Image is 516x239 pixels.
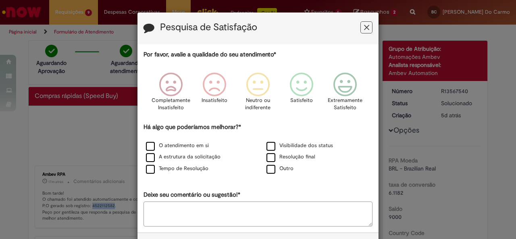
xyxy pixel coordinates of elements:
div: Neutro ou indiferente [237,67,279,122]
p: Extremamente Satisfeito [328,97,362,112]
label: O atendimento em si [146,142,209,150]
p: Completamente Insatisfeito [152,97,190,112]
label: Deixe seu comentário ou sugestão!* [144,191,240,199]
label: Visibilidade dos status [266,142,333,150]
div: Extremamente Satisfeito [325,67,366,122]
label: Pesquisa de Satisfação [160,22,257,33]
div: Insatisfeito [194,67,235,122]
div: Há algo que poderíamos melhorar?* [144,123,372,175]
label: Por favor, avalie a qualidade do seu atendimento* [144,50,276,59]
label: Resolução final [266,153,315,161]
label: Tempo de Resolução [146,165,208,172]
div: Completamente Insatisfeito [150,67,191,122]
label: Outro [266,165,293,172]
div: Satisfeito [281,67,322,122]
p: Insatisfeito [202,97,227,104]
p: Satisfeito [290,97,313,104]
p: Neutro ou indiferente [243,97,273,112]
label: A estrutura da solicitação [146,153,221,161]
